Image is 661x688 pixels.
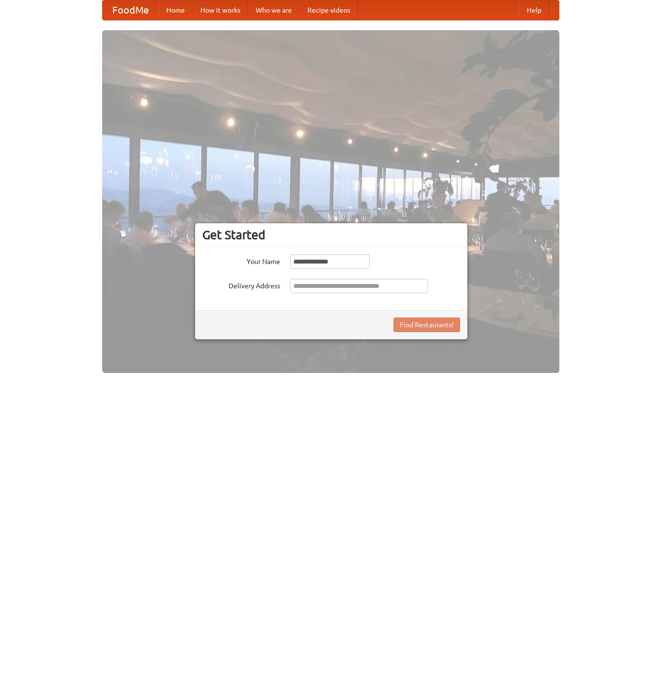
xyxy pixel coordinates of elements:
[159,0,193,20] a: Home
[300,0,358,20] a: Recipe videos
[393,318,460,332] button: Find Restaurants!
[202,228,460,242] h3: Get Started
[202,279,280,291] label: Delivery Address
[248,0,300,20] a: Who we are
[202,254,280,266] label: Your Name
[103,0,159,20] a: FoodMe
[519,0,549,20] a: Help
[193,0,248,20] a: How it works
